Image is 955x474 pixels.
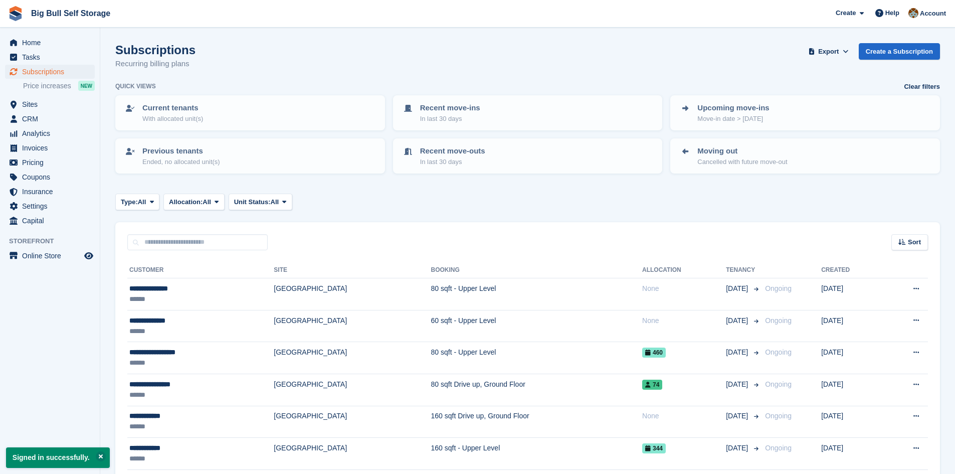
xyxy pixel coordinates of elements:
a: menu [5,214,95,228]
th: Tenancy [726,262,761,278]
button: Unit Status: All [229,194,292,210]
div: None [642,283,726,294]
td: 80 sqft - Upper Level [431,342,643,374]
p: Moving out [697,145,787,157]
p: Recent move-outs [420,145,485,157]
span: Export [818,47,839,57]
span: All [271,197,279,207]
a: menu [5,50,95,64]
td: [DATE] [821,278,883,310]
span: Sites [22,97,82,111]
span: 344 [642,443,666,453]
span: [DATE] [726,379,750,390]
span: Capital [22,214,82,228]
th: Customer [127,262,274,278]
span: All [203,197,211,207]
span: Insurance [22,185,82,199]
span: Type: [121,197,138,207]
th: Created [821,262,883,278]
td: [GEOGRAPHIC_DATA] [274,278,431,310]
p: Recent move-ins [420,102,480,114]
span: Online Store [22,249,82,263]
p: Move-in date > [DATE] [697,114,769,124]
td: [DATE] [821,406,883,438]
a: Preview store [83,250,95,262]
td: [GEOGRAPHIC_DATA] [274,438,431,470]
a: Upcoming move-ins Move-in date > [DATE] [671,96,939,129]
span: Pricing [22,155,82,170]
p: Previous tenants [142,145,220,157]
th: Allocation [642,262,726,278]
a: Current tenants With allocated unit(s) [116,96,384,129]
span: Invoices [22,141,82,155]
span: Unit Status: [234,197,271,207]
a: Clear filters [904,82,940,92]
button: Export [807,43,851,60]
a: menu [5,155,95,170]
button: Allocation: All [163,194,225,210]
a: menu [5,199,95,213]
a: menu [5,126,95,140]
a: menu [5,249,95,263]
span: [DATE] [726,443,750,453]
a: Create a Subscription [859,43,940,60]
td: 160 sqft - Upper Level [431,438,643,470]
th: Site [274,262,431,278]
span: [DATE] [726,411,750,421]
a: menu [5,141,95,155]
span: Analytics [22,126,82,140]
img: stora-icon-8386f47178a22dfd0bd8f6a31ec36ba5ce8667c1dd55bd0f319d3a0aa187defe.svg [8,6,23,21]
p: Cancelled with future move-out [697,157,787,167]
p: In last 30 days [420,157,485,167]
a: menu [5,97,95,111]
a: Price increases NEW [23,80,95,91]
span: Home [22,36,82,50]
td: 80 sqft - Upper Level [431,278,643,310]
div: None [642,315,726,326]
p: Ended, no allocated unit(s) [142,157,220,167]
span: 74 [642,380,662,390]
p: Current tenants [142,102,203,114]
span: [DATE] [726,315,750,326]
span: Create [836,8,856,18]
span: Price increases [23,81,71,91]
p: Signed in successfully. [6,447,110,468]
span: Ongoing [765,284,792,292]
p: Recurring billing plans [115,58,196,70]
span: [DATE] [726,283,750,294]
p: Upcoming move-ins [697,102,769,114]
span: Ongoing [765,380,792,388]
h1: Subscriptions [115,43,196,57]
td: [DATE] [821,374,883,406]
a: Previous tenants Ended, no allocated unit(s) [116,139,384,173]
span: Storefront [9,236,100,246]
span: 460 [642,348,666,358]
h6: Quick views [115,82,156,91]
img: Mike Llewellen Palmer [908,8,918,18]
span: Tasks [22,50,82,64]
a: menu [5,185,95,199]
td: [GEOGRAPHIC_DATA] [274,342,431,374]
td: 60 sqft - Upper Level [431,310,643,342]
span: CRM [22,112,82,126]
span: All [138,197,146,207]
span: Sort [908,237,921,247]
span: Allocation: [169,197,203,207]
td: [DATE] [821,310,883,342]
span: Subscriptions [22,65,82,79]
a: menu [5,170,95,184]
th: Booking [431,262,643,278]
a: Moving out Cancelled with future move-out [671,139,939,173]
div: NEW [78,81,95,91]
td: [GEOGRAPHIC_DATA] [274,310,431,342]
span: Help [885,8,899,18]
span: Coupons [22,170,82,184]
p: In last 30 days [420,114,480,124]
a: menu [5,65,95,79]
span: Settings [22,199,82,213]
span: Ongoing [765,444,792,452]
span: Account [920,9,946,19]
p: With allocated unit(s) [142,114,203,124]
span: [DATE] [726,347,750,358]
button: Type: All [115,194,159,210]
